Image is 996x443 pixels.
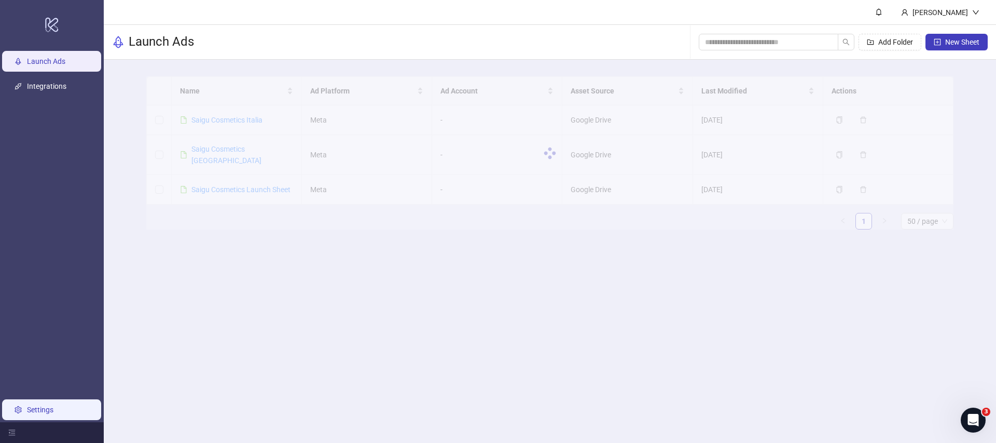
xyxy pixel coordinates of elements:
a: Launch Ads [27,57,65,65]
span: bell [875,8,882,16]
a: Settings [27,406,53,414]
span: 3 [982,408,990,416]
button: Add Folder [859,34,921,50]
span: New Sheet [945,38,979,46]
iframe: Intercom live chat [961,408,986,433]
span: folder-add [867,38,874,46]
span: menu-fold [8,429,16,436]
span: down [972,9,979,16]
span: search [842,38,850,46]
h3: Launch Ads [129,34,194,50]
span: rocket [112,36,125,48]
span: plus-square [934,38,941,46]
button: New Sheet [925,34,988,50]
span: user [901,9,908,16]
span: Add Folder [878,38,913,46]
div: [PERSON_NAME] [908,7,972,18]
a: Integrations [27,82,66,90]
